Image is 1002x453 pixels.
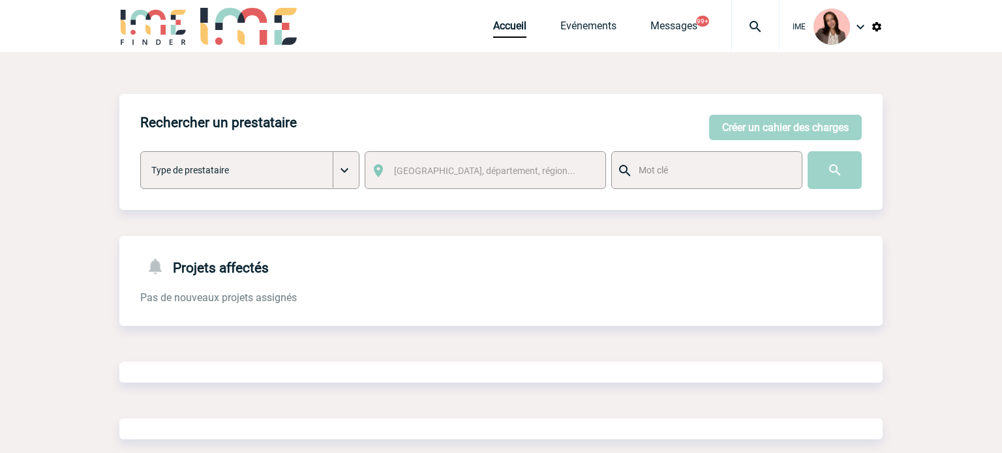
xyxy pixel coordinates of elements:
[145,257,173,276] img: notifications-24-px-g.png
[140,257,269,276] h4: Projets affectés
[813,8,850,45] img: 94396-3.png
[808,151,862,189] input: Submit
[635,162,790,179] input: Mot clé
[696,16,709,27] button: 99+
[560,20,616,38] a: Evénements
[650,20,697,38] a: Messages
[140,291,297,304] span: Pas de nouveaux projets assignés
[140,115,297,130] h4: Rechercher un prestataire
[793,22,806,31] span: IME
[493,20,526,38] a: Accueil
[394,166,575,176] span: [GEOGRAPHIC_DATA], département, région...
[119,8,187,45] img: IME-Finder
